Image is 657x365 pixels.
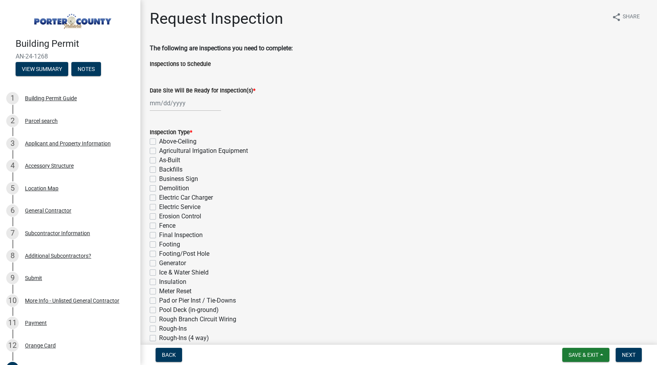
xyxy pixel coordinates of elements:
label: Pool Deck (in-ground) [159,305,219,315]
label: Electric Service [159,202,200,212]
label: Agricultural Irrigation Equipment [159,146,248,156]
label: Rough Branch Circuit Wiring [159,315,236,324]
div: 4 [6,159,19,172]
label: Inspection Type [150,130,192,135]
label: Insulation [159,277,186,287]
div: Submit [25,275,42,281]
div: General Contractor [25,208,71,213]
i: share [612,12,621,22]
span: Share [623,12,640,22]
div: Subcontractor Information [25,230,90,236]
div: Applicant and Property Information [25,141,111,146]
div: 1 [6,92,19,105]
div: Payment [25,320,47,326]
input: mm/dd/yyyy [150,95,221,111]
div: Location Map [25,186,58,191]
wm-modal-confirm: Summary [16,66,68,73]
div: More Info - Unlisted General Contractor [25,298,119,303]
label: Rough-Ins (4 way) [159,333,209,343]
button: View Summary [16,62,68,76]
label: Date Site Will Be Ready for Inspection(s) [150,88,255,94]
button: Notes [71,62,101,76]
button: shareShare [606,9,646,25]
strong: The following are inspections you need to complete: [150,44,293,52]
button: Save & Exit [562,348,609,362]
label: Above-Ceiling [159,137,197,146]
span: AN-24-1268 [16,53,125,60]
label: Erosion Control [159,212,201,221]
label: Backfills [159,165,182,174]
h1: Request Inspection [150,9,283,28]
h4: Building Permit [16,38,134,50]
span: Next [622,352,636,358]
label: Meter Reset [159,287,191,296]
div: 6 [6,204,19,217]
label: Footing/Post Hole [159,249,209,259]
label: Demolition [159,184,189,193]
div: 5 [6,182,19,195]
label: Ice & Water Shield [159,268,209,277]
label: Footing [159,240,180,249]
label: Fence [159,221,175,230]
div: 2 [6,115,19,127]
div: 3 [6,137,19,150]
div: 12 [6,339,19,352]
div: 9 [6,272,19,284]
div: Building Permit Guide [25,96,77,101]
div: Parcel search [25,118,58,124]
label: As-Built [159,156,180,165]
div: 11 [6,317,19,329]
wm-modal-confirm: Notes [71,66,101,73]
label: Pad or Pier Inst / Tie-Downs [159,296,236,305]
button: Back [156,348,182,362]
button: Next [616,348,642,362]
span: Back [162,352,176,358]
div: 8 [6,250,19,262]
div: Accessory Structure [25,163,74,168]
label: Inspections to Schedule [150,62,211,67]
div: 7 [6,227,19,239]
div: Orange Card [25,343,56,348]
img: Porter County, Indiana [16,8,128,30]
label: Final Inspection [159,230,203,240]
label: Electric Car Charger [159,193,213,202]
div: Additional Subcontractors? [25,253,91,259]
label: Rough-Ins [159,324,187,333]
label: Business Sign [159,174,198,184]
div: 10 [6,294,19,307]
span: Save & Exit [568,352,599,358]
label: Generator [159,259,186,268]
